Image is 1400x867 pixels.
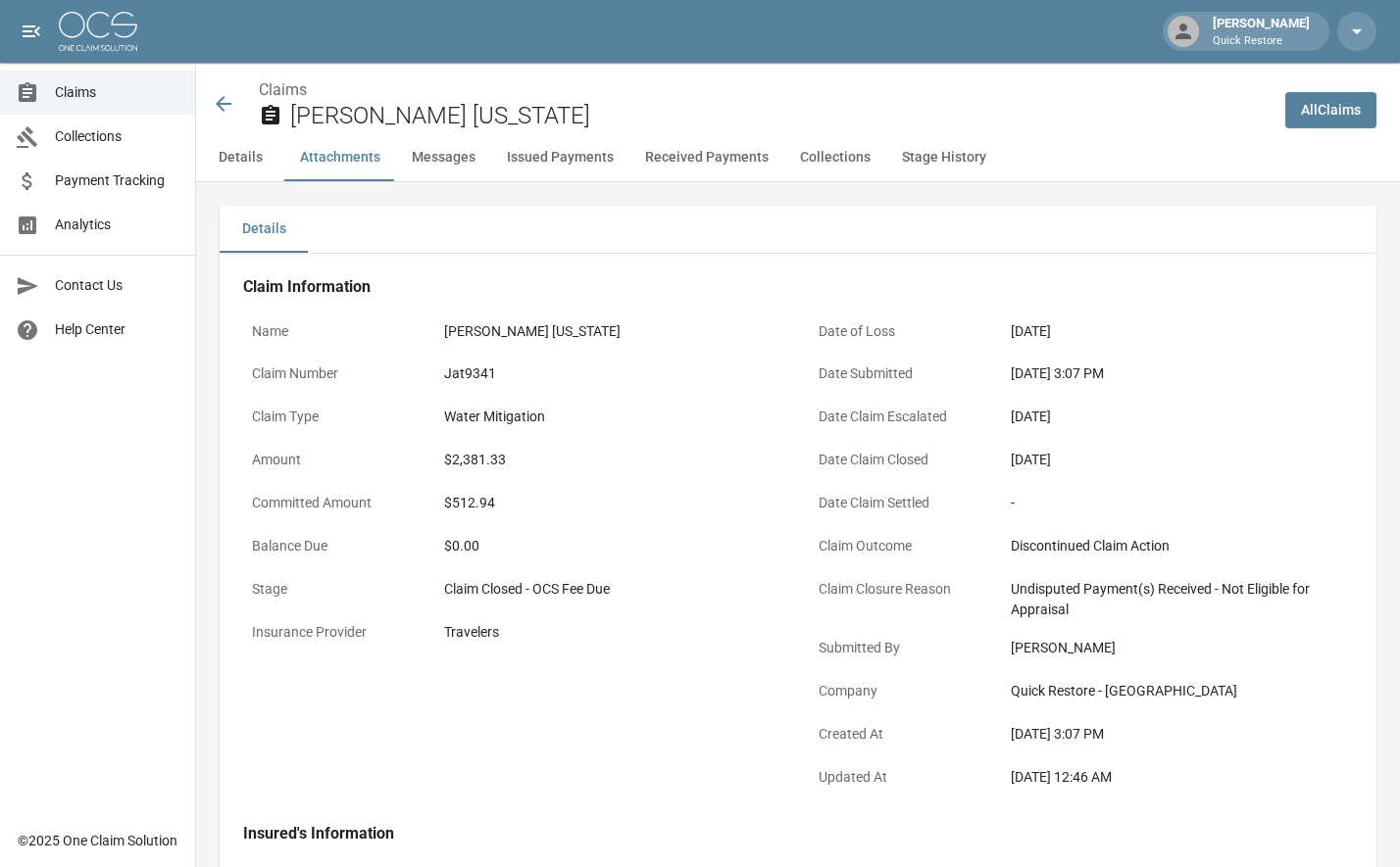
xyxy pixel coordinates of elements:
[243,613,420,651] p: Insurance Provider
[491,134,629,181] button: Issued Payments
[810,758,986,796] p: Updated At
[444,579,777,600] div: Claim Closed - OCS Fee Due
[220,206,308,253] button: Details
[1011,450,1344,470] div: [DATE]
[810,715,986,753] p: Created At
[810,355,986,393] p: Date Submitted
[886,134,1002,181] button: Stage History
[444,363,777,384] div: Jat9341
[1011,767,1344,788] div: [DATE] 12:46 AM
[1011,407,1344,427] div: [DATE]
[810,398,986,436] p: Date Claim Escalated
[784,134,886,181] button: Collections
[12,12,51,51] button: open drawer
[1011,536,1344,556] div: Discontinued Claim Action
[810,313,986,351] p: Date of Loss
[444,536,777,556] div: $0.00
[396,134,491,181] button: Messages
[243,570,420,608] p: Stage
[810,629,986,667] p: Submitted By
[259,80,307,99] a: Claims
[290,102,1270,130] h2: [PERSON_NAME] [US_STATE]
[59,12,137,51] img: ocs-logo-white-transparent.png
[196,134,284,181] button: Details
[243,277,1353,297] h4: Claim Information
[1285,92,1376,128] a: AllClaims
[55,170,179,191] span: Payment Tracking
[243,398,420,436] p: Claim Type
[1011,321,1344,342] div: [DATE]
[810,570,986,608] p: Claim Closure Reason
[1011,579,1344,620] div: Undisputed Payment(s) Received - Not Eligible for Appraisal
[1011,493,1344,513] div: -
[444,622,777,643] div: Travelers
[243,355,420,393] p: Claim Number
[444,450,777,470] div: $2,381.33
[1011,638,1344,658] div: [PERSON_NAME]
[243,527,420,565] p: Balance Due
[55,82,179,103] span: Claims
[810,441,986,479] p: Date Claim Closed
[1011,363,1344,384] div: [DATE] 3:07 PM
[1205,14,1318,49] div: [PERSON_NAME]
[284,134,396,181] button: Attachments
[810,672,986,710] p: Company
[1213,33,1310,50] p: Quick Restore
[810,527,986,565] p: Claim Outcome
[55,126,179,147] span: Collections
[444,493,777,513] div: $512.94
[444,321,777,342] div: [PERSON_NAME] [US_STATE]
[444,407,777,427] div: Water Mitigation
[259,78,1270,102] nav: breadcrumb
[55,215,179,235] span: Analytics
[1011,681,1344,701] div: Quick Restore - [GEOGRAPHIC_DATA]
[18,831,177,850] div: © 2025 One Claim Solution
[629,134,784,181] button: Received Payments
[810,484,986,522] p: Date Claim Settled
[243,484,420,522] p: Committed Amount
[243,313,420,351] p: Name
[196,134,1400,181] div: anchor tabs
[1011,724,1344,745] div: [DATE] 3:07 PM
[243,824,1353,843] h4: Insured's Information
[243,441,420,479] p: Amount
[220,206,1376,253] div: details tabs
[55,319,179,340] span: Help Center
[55,275,179,296] span: Contact Us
